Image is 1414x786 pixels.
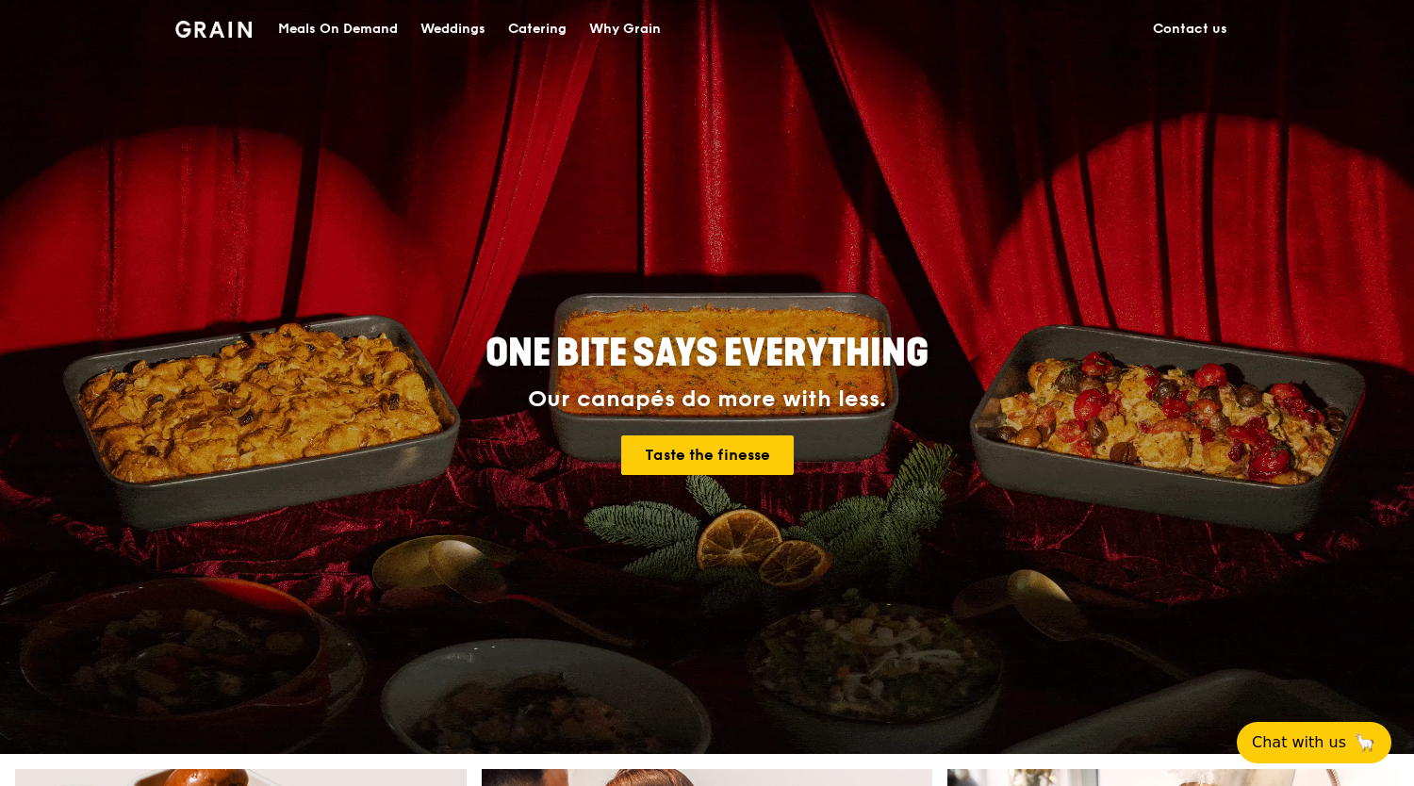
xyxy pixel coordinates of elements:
[1354,731,1376,754] span: 🦙
[1142,1,1239,57] a: Contact us
[589,1,661,57] div: Why Grain
[578,1,672,57] a: Why Grain
[1237,722,1391,763] button: Chat with us🦙
[175,21,252,38] img: Grain
[497,1,578,57] a: Catering
[368,386,1046,413] div: Our canapés do more with less.
[621,435,794,475] a: Taste the finesse
[409,1,497,57] a: Weddings
[508,1,567,57] div: Catering
[1252,731,1346,754] span: Chat with us
[420,1,485,57] div: Weddings
[485,331,929,376] span: ONE BITE SAYS EVERYTHING
[278,1,398,57] div: Meals On Demand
